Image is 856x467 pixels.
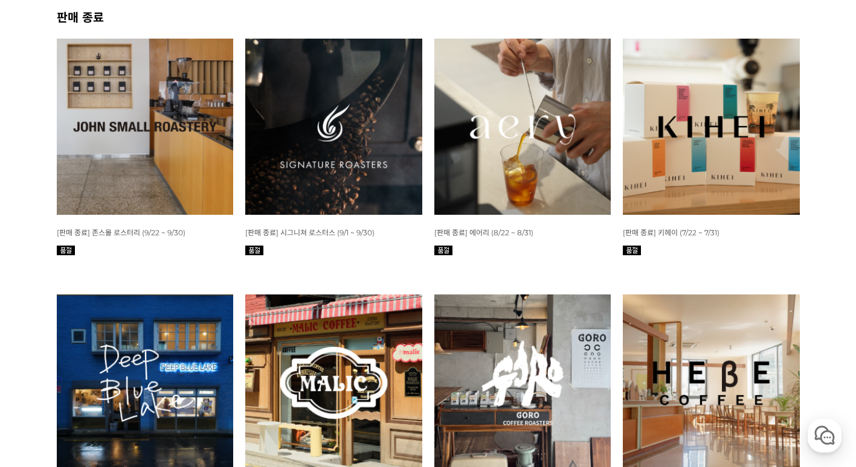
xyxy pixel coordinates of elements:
span: 홈 [38,385,45,395]
span: 설정 [187,385,201,395]
img: 품절 [245,246,263,255]
a: [판매 종료] 에어리 (8/22 ~ 8/31) [434,227,533,237]
img: 품절 [434,246,452,255]
img: 7월 커피 스몰 월픽 키헤이 [623,39,800,215]
img: 품절 [623,246,641,255]
span: 대화 [111,386,125,395]
img: [판매 종료] 시그니쳐 로스터스 (9/1 ~ 9/30) [245,39,422,215]
a: 홈 [4,367,80,397]
img: 품절 [57,246,75,255]
a: 대화 [80,367,156,397]
a: [판매 종료] 시그니쳐 로스터스 (9/1 ~ 9/30) [245,227,375,237]
a: [판매 종료] 존스몰 로스터리 (9/22 ~ 9/30) [57,227,185,237]
a: 설정 [156,367,232,397]
img: 8월 커피 스몰 월픽 에어리 [434,39,611,215]
a: [판매 종료] 키헤이 (7/22 ~ 7/31) [623,227,719,237]
h2: 판매 종료 [57,8,800,25]
img: [판매 종료] 존스몰 로스터리 (9/22 ~ 9/30) [57,39,234,215]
